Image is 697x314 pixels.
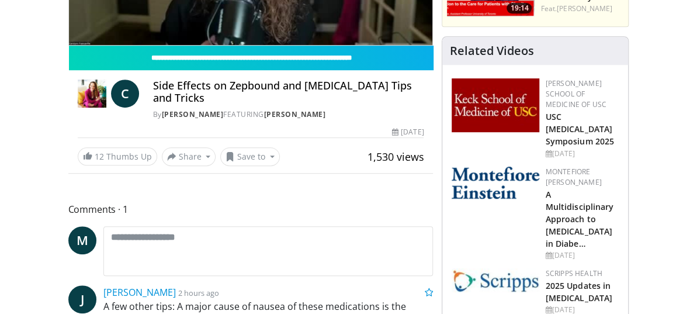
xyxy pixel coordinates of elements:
[392,127,424,137] div: [DATE]
[452,78,539,132] img: 7b941f1f-d101-407a-8bfa-07bd47db01ba.png.150x105_q85_autocrop_double_scale_upscale_version-0.2.jpg
[162,109,224,119] a: [PERSON_NAME]
[78,80,106,108] img: Dr. Carolynn Francavilla
[153,80,424,105] h4: Side Effects on Zepbound and [MEDICAL_DATA] Tips and Tricks
[95,151,104,162] span: 12
[545,250,619,261] div: [DATE]
[367,150,424,164] span: 1,530 views
[545,78,606,109] a: [PERSON_NAME] School of Medicine of USC
[545,268,602,278] a: Scripps Health
[449,44,533,58] h4: Related Videos
[153,109,424,120] div: By FEATURING
[68,226,96,254] a: M
[68,285,96,313] a: J
[162,147,216,166] button: Share
[220,147,280,166] button: Save to
[545,189,613,249] a: A Multidisciplinary Approach to [MEDICAL_DATA] in Diabe…
[545,149,619,159] div: [DATE]
[103,286,176,299] a: [PERSON_NAME]
[111,80,139,108] a: C
[68,202,434,217] span: Comments 1
[545,111,613,147] a: USC [MEDICAL_DATA] Symposium 2025
[557,4,612,13] a: [PERSON_NAME]
[540,4,623,14] div: Feat.
[507,3,532,13] span: 19:14
[545,280,612,303] a: 2025 Updates in [MEDICAL_DATA]
[178,288,219,298] small: 2 hours ago
[545,167,601,187] a: Montefiore [PERSON_NAME]
[78,147,157,165] a: 12 Thumbs Up
[264,109,326,119] a: [PERSON_NAME]
[452,268,539,292] img: c9f2b0b7-b02a-4276-a72a-b0cbb4230bc1.jpg.150x105_q85_autocrop_double_scale_upscale_version-0.2.jpg
[452,167,539,199] img: b0142b4c-93a1-4b58-8f91-5265c282693c.png.150x105_q85_autocrop_double_scale_upscale_version-0.2.png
